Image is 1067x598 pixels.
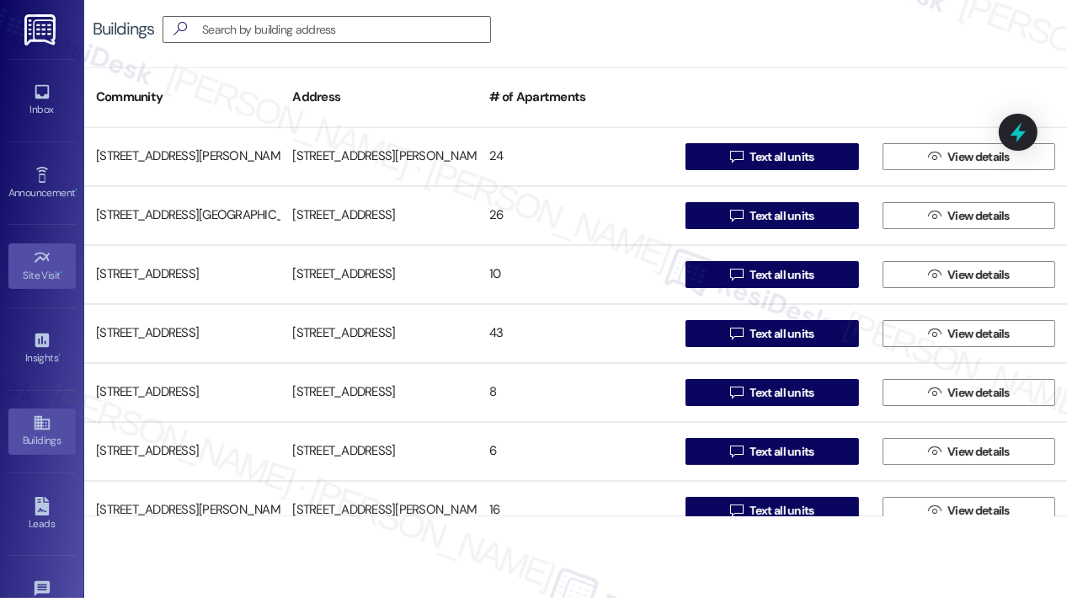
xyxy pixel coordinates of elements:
button: Text all units [686,438,858,465]
div: [STREET_ADDRESS][PERSON_NAME] [280,140,477,174]
span: • [75,184,77,196]
button: Text all units [686,261,858,288]
div: 24 [477,140,674,174]
div: [STREET_ADDRESS] [84,317,280,350]
span: View details [947,325,1010,343]
span: View details [947,443,1010,461]
button: Text all units [686,320,858,347]
button: View details [883,202,1055,229]
div: 10 [477,258,674,291]
div: Buildings [93,20,154,38]
a: Leads [8,492,76,537]
button: Text all units [686,497,858,524]
span: Text all units [750,266,814,284]
button: View details [883,261,1055,288]
span: Text all units [750,443,814,461]
div: Community [84,77,280,118]
span: View details [947,502,1010,520]
button: View details [883,143,1055,170]
div: [STREET_ADDRESS] [280,376,477,409]
a: Insights • [8,326,76,371]
div: Address [280,77,477,118]
span: • [58,350,61,361]
button: View details [883,320,1055,347]
span: View details [947,384,1010,402]
div: [STREET_ADDRESS] [84,376,280,409]
i:  [730,150,743,163]
button: View details [883,438,1055,465]
i:  [928,268,941,281]
i:  [928,504,941,517]
span: • [61,267,63,279]
div: 16 [477,494,674,527]
span: View details [947,207,1010,225]
a: Buildings [8,408,76,454]
span: View details [947,266,1010,284]
i:  [730,504,743,517]
div: # of Apartments [477,77,674,118]
span: Text all units [750,148,814,166]
div: [STREET_ADDRESS] [280,435,477,468]
i:  [928,386,941,399]
button: Text all units [686,202,858,229]
div: [STREET_ADDRESS][GEOGRAPHIC_DATA] [84,199,280,232]
div: [STREET_ADDRESS] [84,258,280,291]
span: Text all units [750,325,814,343]
div: 26 [477,199,674,232]
input: Search by building address [202,18,490,41]
i:  [730,386,743,399]
i:  [928,327,941,340]
div: [STREET_ADDRESS] [280,258,477,291]
button: Text all units [686,379,858,406]
div: [STREET_ADDRESS][PERSON_NAME] [84,140,280,174]
span: Text all units [750,384,814,402]
i:  [167,20,194,38]
span: View details [947,148,1010,166]
div: 43 [477,317,674,350]
div: [STREET_ADDRESS][PERSON_NAME] [280,494,477,527]
span: Text all units [750,207,814,225]
span: Text all units [750,502,814,520]
i:  [928,445,941,458]
button: View details [883,497,1055,524]
div: [STREET_ADDRESS] [84,435,280,468]
i:  [928,209,941,222]
button: Text all units [686,143,858,170]
div: [STREET_ADDRESS] [280,199,477,232]
div: [STREET_ADDRESS] [280,317,477,350]
a: Site Visit • [8,243,76,289]
div: [STREET_ADDRESS][PERSON_NAME] [84,494,280,527]
i:  [730,327,743,340]
img: ResiDesk Logo [24,14,59,45]
i:  [730,209,743,222]
i:  [730,268,743,281]
a: Inbox [8,77,76,123]
div: 6 [477,435,674,468]
i:  [928,150,941,163]
button: View details [883,379,1055,406]
div: 8 [477,376,674,409]
i:  [730,445,743,458]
